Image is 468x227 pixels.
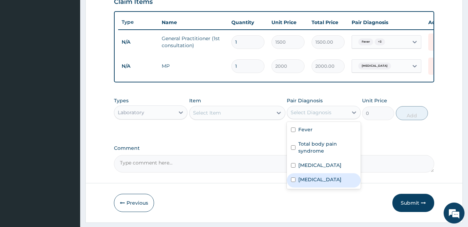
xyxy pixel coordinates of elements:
label: Fever [298,126,313,133]
button: Add [396,106,428,120]
label: Comment [114,145,434,151]
th: Type [118,16,158,29]
span: We're online! [40,69,96,139]
button: Submit [392,194,434,212]
td: MP [158,59,228,73]
th: Unit Price [268,15,308,29]
div: Chat with us now [36,39,117,48]
td: N/A [118,60,158,73]
label: Item [189,97,201,104]
th: Actions [425,15,460,29]
button: Previous [114,194,154,212]
textarea: Type your message and hit 'Enter' [3,152,133,177]
th: Quantity [228,15,268,29]
td: N/A [118,36,158,49]
th: Total Price [308,15,348,29]
div: Select Item [193,109,221,116]
label: [MEDICAL_DATA] [298,162,342,169]
label: Unit Price [362,97,387,104]
td: General Practitioner (1st consultation) [158,31,228,52]
th: Pair Diagnosis [348,15,425,29]
span: Fever [358,38,373,45]
div: Laboratory [118,109,144,116]
label: Pair Diagnosis [287,97,323,104]
div: Minimize live chat window [114,3,131,20]
label: Types [114,98,129,104]
label: Total body pain syndrome [298,140,356,154]
span: + 3 [375,38,385,45]
th: Name [158,15,228,29]
span: [MEDICAL_DATA] [358,63,391,69]
div: Select Diagnosis [291,109,331,116]
img: d_794563401_company_1708531726252_794563401 [13,35,28,52]
label: [MEDICAL_DATA] [298,176,342,183]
